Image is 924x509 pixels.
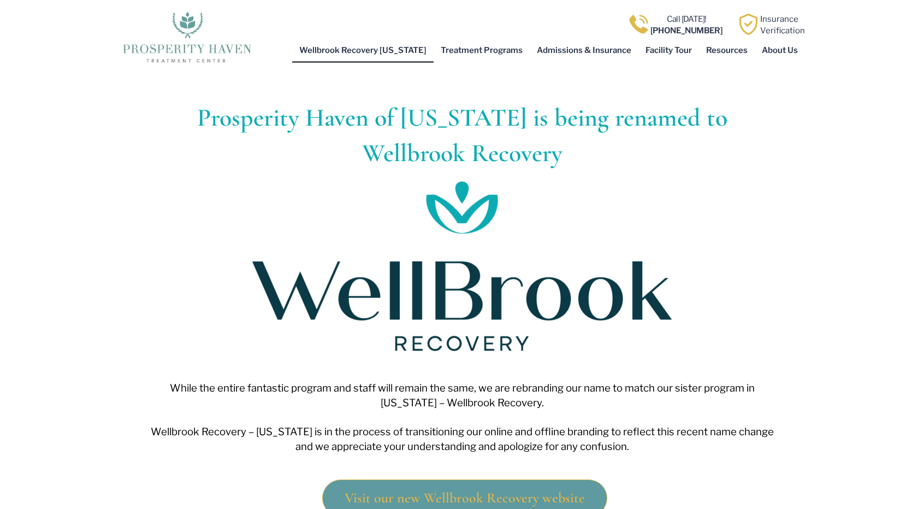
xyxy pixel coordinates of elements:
[170,382,755,409] span: While the entire fantastic program and staff will remain the same, we are rebranding our name to ...
[252,181,672,351] img: Logo for WellBrook Recovery in Ohio featuring teal and dark blue text with a stylized leaf symbol...
[292,38,434,63] a: Wellbrook Recovery [US_STATE]
[628,14,649,35] img: Call one of Prosperity Haven's dedicated counselors today so we can help you overcome addiction
[434,38,530,63] a: Treatment Programs
[760,14,805,35] a: InsuranceVerification
[699,38,755,63] a: Resources
[151,425,774,453] span: Wellbrook Recovery – [US_STATE] is in the process of transitioning our online and offline brandin...
[530,38,638,63] a: Admissions & Insurance
[119,9,255,63] img: The logo for Prosperity Haven Addiction Recovery Center.
[755,38,805,63] a: About Us
[638,38,699,63] a: Facility Tour
[148,100,776,170] h1: Prosperity Haven of [US_STATE] is being renamed to Wellbrook Recovery
[738,14,759,35] img: Learn how Prosperity Haven, a verified substance abuse center can help you overcome your addiction
[650,14,723,35] a: Call [DATE]![PHONE_NUMBER]
[345,491,585,505] span: Visit our new Wellbrook Recovery website
[650,26,723,35] b: [PHONE_NUMBER]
